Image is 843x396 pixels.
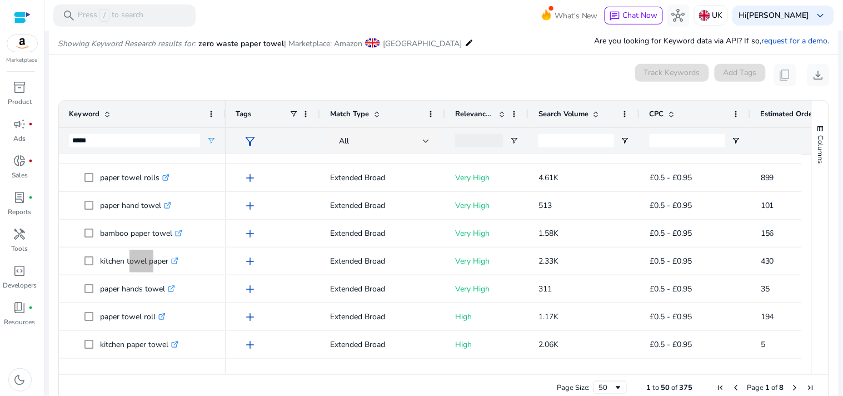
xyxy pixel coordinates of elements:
[69,134,200,147] input: Keyword Filter Input
[100,361,158,384] p: a paper towel
[13,154,27,167] span: donut_small
[761,311,774,322] span: 194
[455,305,518,328] p: High
[243,227,257,240] span: add
[538,339,558,350] span: 2.06K
[330,222,435,245] p: Extended Broad
[650,109,664,119] span: CPC
[455,278,518,300] p: Very High
[13,301,27,314] span: book_4
[667,4,690,27] button: hub
[732,383,741,392] div: Previous Page
[538,145,558,155] span: 1.99K
[13,373,27,387] span: dark_mode
[7,35,37,52] img: amazon.svg
[791,383,800,392] div: Next Page
[761,109,827,119] span: Estimated Orders/Month
[650,228,692,239] span: £0.5 - £0.95
[538,109,588,119] span: Search Volume
[650,284,692,294] span: £0.5 - £0.95
[650,311,692,322] span: £0.5 - £0.95
[672,9,685,22] span: hub
[538,311,558,322] span: 1.17K
[772,383,778,393] span: of
[538,228,558,239] span: 1.58K
[538,256,558,266] span: 2.33K
[747,10,810,21] b: [PERSON_NAME]
[100,194,171,217] p: paper hand towel
[330,278,435,300] p: Extended Broad
[330,305,435,328] p: Extended Broad
[455,333,518,356] p: High
[339,136,349,146] span: All
[650,134,725,147] input: CPC Filter Input
[653,383,660,393] span: to
[595,35,830,47] p: Are you looking for Keyword data via API? If so, .
[29,305,33,310] span: fiber_manual_record
[13,81,27,94] span: inventory_2
[330,166,435,189] p: Extended Broad
[330,250,435,273] p: Extended Broad
[761,284,770,294] span: 35
[465,36,473,49] mat-icon: edit
[100,166,169,189] p: paper towel rolls
[761,228,774,239] span: 156
[557,383,590,393] div: Page Size:
[330,361,435,384] p: Extended Broad
[29,195,33,200] span: fiber_manual_record
[100,333,178,356] p: kitchen paper towel
[739,12,810,19] p: Hi
[455,222,518,245] p: Very High
[13,191,27,204] span: lab_profile
[762,36,828,46] a: request for a demo
[650,339,692,350] span: £0.5 - £0.95
[593,381,627,394] div: Page Size
[555,6,598,26] span: What's New
[455,166,518,189] p: Very High
[383,38,462,49] span: [GEOGRAPHIC_DATA]
[13,227,27,241] span: handyman
[538,200,552,211] span: 513
[62,9,76,22] span: search
[29,122,33,126] span: fiber_manual_record
[4,317,36,327] p: Resources
[761,172,774,183] span: 899
[780,383,784,393] span: 8
[455,109,494,119] span: Relevance Score
[12,244,28,254] p: Tools
[538,134,614,147] input: Search Volume Filter Input
[243,135,257,148] span: filter_alt
[243,199,257,212] span: add
[761,200,774,211] span: 101
[610,11,621,22] span: chat
[69,109,99,119] span: Keyword
[243,310,257,324] span: add
[716,383,725,392] div: First Page
[29,159,33,163] span: fiber_manual_record
[605,7,663,24] button: chatChat Now
[650,172,692,183] span: £0.5 - £0.95
[3,280,37,290] p: Developers
[766,383,770,393] span: 1
[78,9,143,22] p: Press to search
[761,256,774,266] span: 430
[699,10,710,21] img: uk.svg
[58,38,196,49] i: Showing Keyword Research results for:
[100,278,175,300] p: paper hands towel
[13,264,27,278] span: code_blocks
[8,97,32,107] p: Product
[538,284,552,294] span: 311
[623,10,658,21] span: Chat Now
[650,200,692,211] span: £0.5 - £0.95
[455,250,518,273] p: Very High
[712,6,723,25] p: UK
[680,383,693,393] span: 375
[661,383,670,393] span: 50
[236,109,251,119] span: Tags
[100,222,182,245] p: bamboo paper towel
[13,117,27,131] span: campaign
[330,194,435,217] p: Extended Broad
[243,338,257,352] span: add
[814,9,827,22] span: keyboard_arrow_down
[12,170,28,180] p: Sales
